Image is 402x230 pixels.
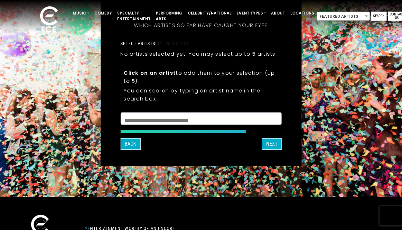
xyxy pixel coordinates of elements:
[234,8,268,19] a: Event Types
[124,87,278,103] p: You can search by typing an artist name in the search box.
[120,41,188,46] label: Select artists
[115,8,153,24] a: Specialty Entertainment
[70,8,92,19] a: Music
[33,5,65,36] img: ece_new_logo_whitev2-1.png
[120,50,277,58] p: No artists selected yet. You may select up to 5 artists.
[155,41,189,46] span: (0/5 selected)
[288,8,317,19] a: Locations
[125,117,277,122] textarea: Search
[124,69,278,85] p: to add them to your selection (up to 5).
[120,138,140,150] button: Back
[153,8,185,24] a: Performing Arts
[124,69,176,77] strong: Click on an artist
[185,8,234,19] a: Celebrity/National
[268,8,288,19] a: About
[371,12,387,21] a: Search
[92,8,115,19] a: Comedy
[317,12,369,21] span: Featured Artists
[262,138,282,150] button: Next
